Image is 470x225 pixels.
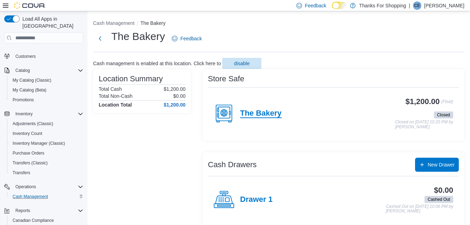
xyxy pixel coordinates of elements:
h4: Location Total [99,102,132,108]
h4: Drawer 1 [240,195,273,204]
a: Promotions [10,96,37,104]
span: Transfers (Classic) [10,159,83,167]
p: Cashed Out on [DATE] 10:06 PM by [PERSON_NAME] [386,204,453,214]
span: Inventory Count [10,129,83,138]
span: Canadian Compliance [13,218,54,223]
span: Customers [13,52,83,60]
span: Reports [15,208,30,213]
span: Transfers [10,169,83,177]
p: $1,200.00 [164,86,185,92]
button: Cash Management [93,20,134,26]
span: My Catalog (Classic) [10,76,83,84]
span: New Drawer [428,161,455,168]
span: Customers [15,54,36,59]
button: Customers [1,51,86,61]
h6: Total Cash [99,86,122,92]
h3: Cash Drawers [208,161,257,169]
button: Reports [13,206,33,215]
a: My Catalog (Beta) [10,86,49,94]
span: Cash Management [13,194,48,199]
span: Inventory [15,111,33,117]
span: Inventory Manager (Classic) [10,139,83,148]
a: Adjustments (Classic) [10,120,56,128]
button: Purchase Orders [7,148,86,158]
span: Closed [434,111,453,118]
a: My Catalog (Classic) [10,76,54,84]
span: My Catalog (Classic) [13,77,51,83]
h3: Store Safe [208,75,244,83]
a: Inventory Count [10,129,45,138]
input: Dark Mode [332,2,346,9]
span: Adjustments (Classic) [10,120,83,128]
h3: $0.00 [434,186,453,195]
span: Operations [13,183,83,191]
h3: $1,200.00 [406,97,440,106]
span: Cash Management [10,192,83,201]
span: Feedback [305,2,326,9]
span: Transfers [13,170,30,176]
p: Cash management is enabled at this location. Click here to [93,61,221,66]
h4: $1,200.00 [164,102,185,108]
a: Customers [13,52,38,61]
p: | [409,1,410,10]
span: Purchase Orders [10,149,83,157]
button: Catalog [13,66,33,75]
h4: The Bakery [240,109,282,118]
button: The Bakery [140,20,166,26]
a: Inventory Manager (Classic) [10,139,68,148]
button: Reports [1,206,86,216]
span: Feedback [180,35,202,42]
a: Canadian Compliance [10,216,57,225]
button: Inventory [1,109,86,119]
span: Cashed Out [428,196,450,203]
button: Cash Management [7,192,86,202]
span: Catalog [13,66,83,75]
button: disable [222,58,261,69]
nav: An example of EuiBreadcrumbs [93,20,464,28]
button: Transfers (Classic) [7,158,86,168]
button: Inventory [13,110,35,118]
span: Inventory Manager (Classic) [13,141,65,146]
h1: The Bakery [111,29,165,43]
span: CE [414,1,420,10]
span: Reports [13,206,83,215]
button: Operations [1,182,86,192]
p: Thanks For Shopping [359,1,406,10]
span: Cashed Out [425,196,453,203]
span: Load All Apps in [GEOGRAPHIC_DATA] [20,15,83,29]
button: Transfers [7,168,86,178]
p: $0.00 [173,93,185,99]
span: My Catalog (Beta) [10,86,83,94]
h6: Total Non-Cash [99,93,133,99]
span: Inventory [13,110,83,118]
a: Feedback [169,32,204,46]
span: disable [234,60,250,67]
span: Canadian Compliance [10,216,83,225]
span: Promotions [10,96,83,104]
button: Promotions [7,95,86,105]
a: Transfers [10,169,33,177]
span: Operations [15,184,36,190]
p: Closed on [DATE] 10:20 PM by [PERSON_NAME] [395,120,453,129]
button: Adjustments (Classic) [7,119,86,129]
p: (Float) [441,97,453,110]
span: Transfers (Classic) [13,160,48,166]
button: New Drawer [415,158,459,172]
a: Cash Management [10,192,51,201]
span: My Catalog (Beta) [13,87,47,93]
button: My Catalog (Beta) [7,85,86,95]
span: Adjustments (Classic) [13,121,53,127]
button: Catalog [1,66,86,75]
img: Cova [14,2,45,9]
button: Next [93,32,107,46]
span: Promotions [13,97,34,103]
div: Cliff Evans [413,1,421,10]
button: Inventory Manager (Classic) [7,138,86,148]
h3: Location Summary [99,75,163,83]
a: Transfers (Classic) [10,159,50,167]
button: Inventory Count [7,129,86,138]
button: My Catalog (Classic) [7,75,86,85]
a: Purchase Orders [10,149,47,157]
button: Operations [13,183,39,191]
